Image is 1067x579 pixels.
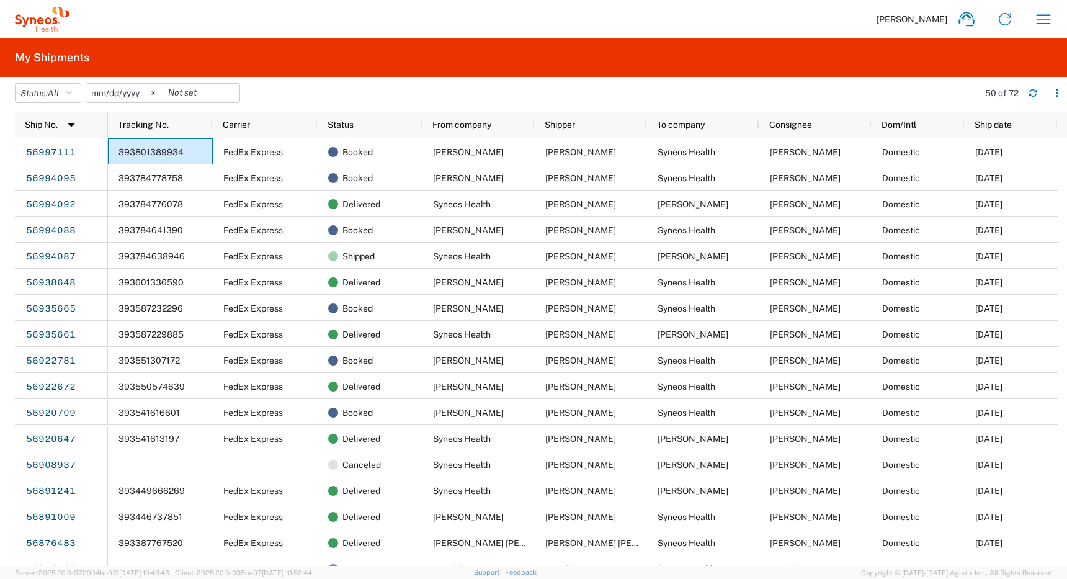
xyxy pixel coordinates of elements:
span: Boley, Birgit [433,382,504,392]
span: Ship No. [25,120,58,130]
span: FedEx Express [223,147,283,157]
span: 393587229885 [118,330,184,339]
span: Parth Shah [770,330,841,339]
span: Delivered [342,269,380,295]
span: Delivered [342,321,380,348]
span: Shaun Villafana [770,356,841,366]
span: 09/24/2025 [975,460,1002,470]
span: 393587232296 [118,303,183,313]
span: Domestic [882,251,920,261]
span: FedEx Express [223,251,283,261]
span: 393541616601 [118,408,180,418]
span: Tracking No. [118,120,169,130]
span: Shaun Villafana [770,147,841,157]
span: Booked [342,400,373,426]
span: Syneos Health [658,147,715,157]
a: 56994095 [25,169,76,189]
a: 56922672 [25,377,76,397]
span: From company [432,120,491,130]
span: 09/26/2025 [975,277,1002,287]
span: Shireen Kahai [433,225,504,235]
span: Status [328,120,354,130]
span: Shaun Villafana [545,330,616,339]
span: Carrier [223,120,250,130]
span: 393449666269 [118,486,185,496]
span: Domestic [882,486,920,496]
span: Booked [342,348,373,374]
span: Angela Fracchiolla [545,512,616,522]
a: 56891009 [25,508,76,527]
span: Shaun Villafana [770,408,841,418]
span: Shaun Villafana [545,199,616,209]
span: FedEx Express [223,434,283,444]
span: 09/26/2025 [975,303,1002,313]
span: Shaun Villafana [770,512,841,522]
span: Domestic [882,382,920,392]
span: Server: 2025.20.0-970904bc0f3 [15,569,169,577]
span: Shaun Villafana [770,564,841,574]
span: Shireen Kahai [658,251,728,261]
span: 393784638946 [118,251,185,261]
span: FedEx Express [223,512,283,522]
span: Domestic [882,434,920,444]
span: 393550574639 [118,382,185,392]
span: 393801389934 [118,147,184,157]
span: Booked [342,295,373,321]
span: Shaun Villafana [770,538,841,548]
span: Booked [342,217,373,243]
span: Syneos Health [433,486,491,496]
a: 56938648 [25,273,76,293]
span: Syneos Health [433,251,491,261]
span: FedEx Express [223,408,283,418]
a: 56935661 [25,325,76,345]
span: Domestic [882,356,920,366]
span: 393541613197 [118,434,179,444]
span: Domestic [882,225,920,235]
h2: My Shipments [15,50,89,65]
span: FedEx Express [223,277,283,287]
span: Booked [342,139,373,165]
span: 09/20/2025 [975,564,1002,574]
span: 09/23/2025 [975,512,1002,522]
span: Boley, Birgit [545,382,616,392]
span: Domestic [882,147,920,157]
a: 56994092 [25,195,76,215]
span: Gayathri Sidharth [433,356,504,366]
span: Syneos Health [658,277,715,287]
span: 09/22/2025 [975,538,1002,548]
span: 09/22/2025 [975,486,1002,496]
span: Shaun Villafana [770,303,841,313]
span: Syneos Health [658,408,715,418]
span: Shiva Kalhor Monfared [545,538,689,548]
a: 56920709 [25,403,76,423]
span: Delivered [342,478,380,504]
a: 56922781 [25,351,76,371]
span: Shiva Kalhor Monfared [433,538,576,548]
span: Shaun Villafana [545,486,616,496]
span: Syneos Health [658,225,715,235]
span: 09/25/2025 [975,382,1002,392]
span: 393446737851 [118,512,182,522]
span: 393551307172 [118,356,180,366]
span: Taylor Glover [545,408,616,418]
span: FedEx Express [223,382,283,392]
span: Syneos Health [433,199,491,209]
a: Support [474,568,505,576]
span: Ciela Tanjuatco [433,277,504,287]
span: Noella Victor [658,199,728,209]
div: 50 of 72 [985,88,1019,99]
span: [DATE] 10:52:44 [262,569,312,577]
span: Shaun Villafana [545,460,616,470]
span: Domestic [882,277,920,287]
span: [DATE] 10:43:43 [119,569,169,577]
span: FedEx Express [223,486,283,496]
a: 56994088 [25,221,76,241]
span: Gayathri Sidharth [545,356,616,366]
span: Shireen Kahai [545,225,616,235]
span: Canceled [342,452,381,478]
span: Domestic [882,538,920,548]
span: Delivered [342,530,380,556]
span: Syneos Health [433,460,491,470]
span: Domestic [882,408,920,418]
span: Syneos Health [658,538,715,548]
